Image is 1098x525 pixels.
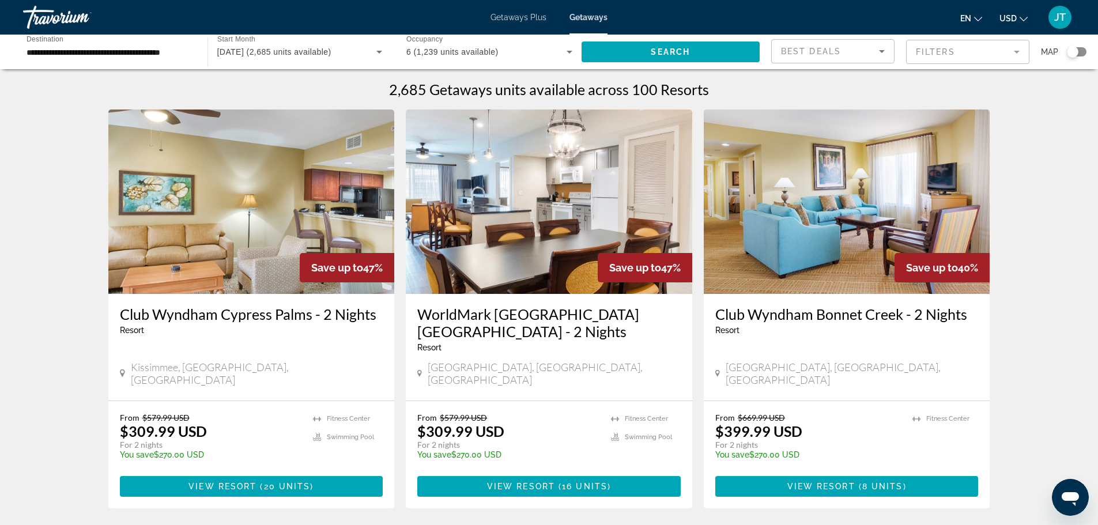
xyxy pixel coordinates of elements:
div: 47% [300,253,394,282]
img: 3995I01X.jpg [108,109,395,294]
span: ( ) [555,482,611,491]
span: Fitness Center [926,415,969,422]
span: $579.99 USD [142,413,190,422]
span: You save [715,450,749,459]
span: Destination [27,35,63,43]
span: From [715,413,735,422]
a: Club Wyndham Cypress Palms - 2 Nights [120,305,383,323]
span: 6 (1,239 units available) [406,47,499,56]
p: For 2 nights [120,440,302,450]
span: en [960,14,971,23]
span: Search [651,47,690,56]
img: 5945I01X.jpg [406,109,692,294]
div: 47% [598,253,692,282]
a: Club Wyndham Bonnet Creek - 2 Nights [715,305,979,323]
span: Resort [715,326,739,335]
button: Search [582,41,760,62]
p: $270.00 USD [715,450,901,459]
span: Swimming Pool [327,433,374,441]
span: Save up to [906,262,958,274]
span: [GEOGRAPHIC_DATA], [GEOGRAPHIC_DATA], [GEOGRAPHIC_DATA] [428,361,681,386]
span: Save up to [311,262,363,274]
mat-select: Sort by [781,44,885,58]
p: $399.99 USD [715,422,802,440]
span: Save up to [609,262,661,274]
button: View Resort(8 units) [715,476,979,497]
span: $669.99 USD [738,413,785,422]
span: Resort [417,343,442,352]
span: Kissimmee, [GEOGRAPHIC_DATA], [GEOGRAPHIC_DATA] [131,361,383,386]
div: 40% [895,253,990,282]
h1: 2,685 Getaways units available across 100 Resorts [389,81,709,98]
span: ( ) [256,482,314,491]
span: Start Month [217,36,255,43]
span: [GEOGRAPHIC_DATA], [GEOGRAPHIC_DATA], [GEOGRAPHIC_DATA] [726,361,979,386]
a: Getaways [569,13,608,22]
p: For 2 nights [417,440,599,450]
span: 20 units [264,482,311,491]
p: $270.00 USD [120,450,302,459]
span: USD [999,14,1017,23]
p: For 2 nights [715,440,901,450]
span: You save [120,450,154,459]
span: You save [417,450,451,459]
span: JT [1054,12,1066,23]
span: Swimming Pool [625,433,672,441]
button: User Menu [1045,5,1075,29]
span: Occupancy [406,36,443,43]
button: View Resort(20 units) [120,476,383,497]
iframe: Button to launch messaging window [1052,479,1089,516]
p: $309.99 USD [417,422,504,440]
span: Fitness Center [327,415,370,422]
span: From [120,413,139,422]
p: $309.99 USD [120,422,207,440]
a: Getaways Plus [490,13,546,22]
a: Travorium [23,2,138,32]
img: 6369I01X.jpg [704,109,990,294]
span: Map [1041,44,1058,60]
span: ( ) [855,482,907,491]
button: View Resort(16 units) [417,476,681,497]
span: Resort [120,326,144,335]
span: View Resort [787,482,855,491]
a: WorldMark [GEOGRAPHIC_DATA] [GEOGRAPHIC_DATA] - 2 Nights [417,305,681,340]
button: Change currency [999,10,1028,27]
button: Change language [960,10,982,27]
span: 8 units [862,482,903,491]
span: [DATE] (2,685 units available) [217,47,331,56]
span: View Resort [487,482,555,491]
p: $270.00 USD [417,450,599,459]
span: Best Deals [781,47,841,56]
span: $579.99 USD [440,413,487,422]
span: Fitness Center [625,415,668,422]
button: Filter [906,39,1029,65]
span: View Resort [188,482,256,491]
span: From [417,413,437,422]
span: 16 units [562,482,608,491]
